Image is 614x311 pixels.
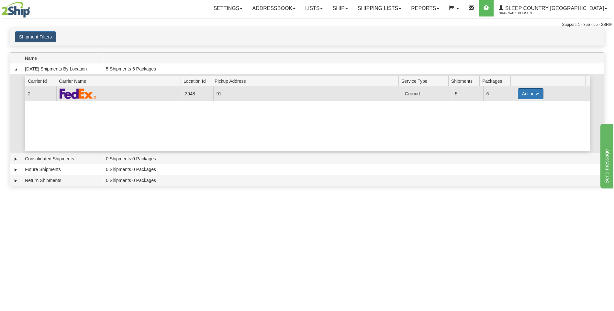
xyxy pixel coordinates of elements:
td: 3948 [182,86,213,101]
span: Service Type [401,76,448,86]
span: Pickup Address [215,76,398,86]
span: Name [25,53,103,63]
a: Expand [13,177,19,184]
td: 5 [452,86,483,101]
td: Future Shipments [22,164,103,175]
span: Carrier Name [59,76,181,86]
div: Send message [5,4,60,12]
a: Shipping lists [353,0,406,16]
a: Expand [13,156,19,162]
span: 2044 / Warehouse 91 [498,10,547,16]
span: Location Id [184,76,212,86]
img: logo2044.jpg [2,2,30,18]
td: 0 Shipments 0 Packages [103,153,604,164]
span: Packages [482,76,511,86]
td: Consolidated Shipments [22,153,103,164]
a: Expand [13,166,19,173]
td: 0 Shipments 0 Packages [103,164,604,175]
button: Actions [518,88,544,99]
button: Shipment Filters [15,31,56,42]
td: [DATE] Shipments By Location [22,63,103,74]
a: Lists [300,0,328,16]
td: 91 [213,86,402,101]
a: Settings [208,0,247,16]
span: Shipments [451,76,480,86]
td: 2 [25,86,56,101]
td: Return Shipments [22,175,103,186]
span: Sleep Country [GEOGRAPHIC_DATA] [504,5,604,11]
a: Collapse [13,66,19,72]
a: Reports [406,0,444,16]
td: 5 Shipments 6 Packages [103,63,604,74]
a: Addressbook [247,0,300,16]
a: Ship [328,0,352,16]
a: Sleep Country [GEOGRAPHIC_DATA] 2044 / Warehouse 91 [494,0,612,16]
div: Support: 1 - 855 - 55 - 2SHIP [2,22,612,27]
td: 0 Shipments 0 Packages [103,175,604,186]
img: FedEx Express® [60,88,97,99]
td: 6 [483,86,515,101]
td: Ground [402,86,452,101]
span: Carrier Id [28,76,56,86]
iframe: chat widget [599,123,613,188]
